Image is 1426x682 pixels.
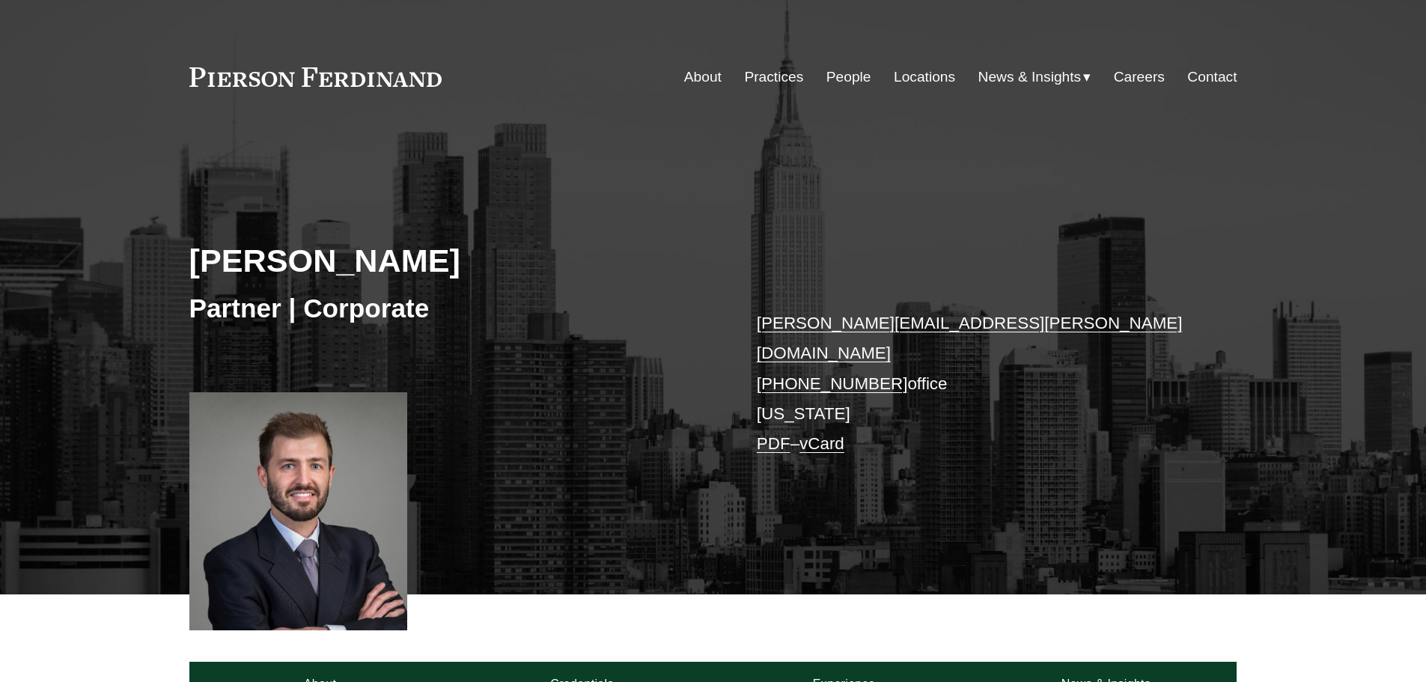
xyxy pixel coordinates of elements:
[757,434,790,453] a: PDF
[799,434,844,453] a: vCard
[978,63,1091,91] a: folder dropdown
[757,314,1183,362] a: [PERSON_NAME][EMAIL_ADDRESS][PERSON_NAME][DOMAIN_NAME]
[978,64,1082,91] span: News & Insights
[744,63,803,91] a: Practices
[189,241,713,280] h2: [PERSON_NAME]
[757,374,908,393] a: [PHONE_NUMBER]
[826,63,871,91] a: People
[757,308,1193,460] p: office [US_STATE] –
[894,63,955,91] a: Locations
[189,292,713,325] h3: Partner | Corporate
[1187,63,1237,91] a: Contact
[1114,63,1165,91] a: Careers
[684,63,722,91] a: About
